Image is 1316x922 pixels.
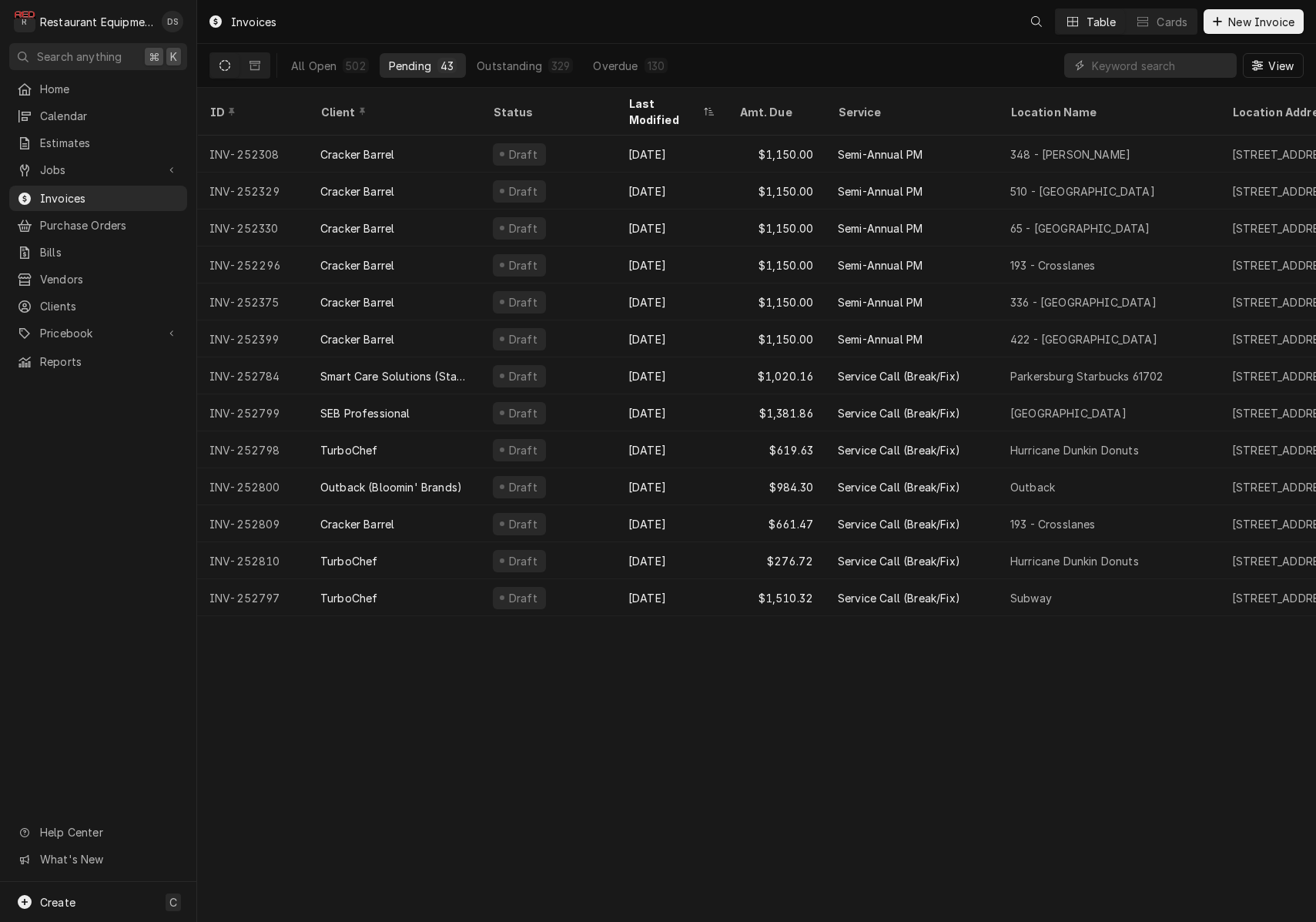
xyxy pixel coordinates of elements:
[727,136,825,173] div: $1,150.00
[616,320,727,357] div: [DATE]
[1010,442,1139,458] div: Hurricane Dunkin Donuts
[727,505,825,542] div: $661.47
[838,516,960,532] div: Service Call (Break/Fix)
[727,210,825,246] div: $1,150.00
[40,298,179,314] span: Clients
[9,157,187,183] a: Go to Jobs
[838,220,923,236] div: Semi-Annual PM
[1010,257,1096,273] div: 193 - Crosslanes
[1010,516,1096,532] div: 193 - Crosslanes
[320,257,394,273] div: Cracker Barrel
[838,104,983,120] div: Service
[162,11,183,32] div: Derek Stewart's Avatar
[507,294,540,310] div: Draft
[477,58,542,74] div: Outstanding
[838,257,923,273] div: Semi-Annual PM
[838,331,923,347] div: Semi-Annual PM
[507,442,540,458] div: Draft
[727,468,825,505] div: $984.30
[1010,553,1139,569] div: Hurricane Dunkin Donuts
[209,104,293,120] div: ID
[507,183,540,199] div: Draft
[507,146,540,163] div: Draft
[1087,14,1117,30] div: Table
[40,824,178,840] span: Help Center
[9,130,187,156] a: Estimates
[1243,53,1304,78] button: View
[1092,53,1229,78] input: Keyword search
[320,220,394,236] div: Cracker Barrel
[40,325,156,341] span: Pricebook
[40,354,179,370] span: Reports
[628,96,699,128] div: Last Modified
[616,394,727,431] div: [DATE]
[9,820,187,845] a: Go to Help Center
[320,479,462,495] div: Outback (Bloomin' Brands)
[9,213,187,238] a: Purchase Orders
[507,405,540,421] div: Draft
[197,394,308,431] div: INV-252799
[727,320,825,357] div: $1,150.00
[1010,479,1055,495] div: Outback
[1265,58,1297,74] span: View
[838,146,923,163] div: Semi-Annual PM
[616,173,727,210] div: [DATE]
[838,442,960,458] div: Service Call (Break/Fix)
[40,108,179,124] span: Calendar
[739,104,810,120] div: Amt. Due
[1010,405,1127,421] div: [GEOGRAPHIC_DATA]
[40,81,179,97] span: Home
[507,516,540,532] div: Draft
[197,173,308,210] div: INV-252329
[197,505,308,542] div: INV-252809
[320,183,394,199] div: Cracker Barrel
[197,579,308,616] div: INV-252797
[727,283,825,320] div: $1,150.00
[727,246,825,283] div: $1,150.00
[9,76,187,102] a: Home
[9,267,187,292] a: Vendors
[727,542,825,579] div: $276.72
[551,58,570,74] div: 329
[616,542,727,579] div: [DATE]
[162,11,183,32] div: DS
[197,468,308,505] div: INV-252800
[838,183,923,199] div: Semi-Annual PM
[9,43,187,70] button: Search anything⌘K
[320,331,394,347] div: Cracker Barrel
[197,246,308,283] div: INV-252296
[320,516,394,532] div: Cracker Barrel
[727,579,825,616] div: $1,510.32
[838,479,960,495] div: Service Call (Break/Fix)
[9,847,187,872] a: Go to What's New
[727,357,825,394] div: $1,020.16
[40,244,179,260] span: Bills
[197,210,308,246] div: INV-252330
[1010,294,1157,310] div: 336 - [GEOGRAPHIC_DATA]
[40,135,179,151] span: Estimates
[616,579,727,616] div: [DATE]
[616,431,727,468] div: [DATE]
[1225,14,1298,30] span: New Invoice
[616,210,727,246] div: [DATE]
[197,431,308,468] div: INV-252798
[1010,104,1204,120] div: Location Name
[320,442,377,458] div: TurboChef
[838,294,923,310] div: Semi-Annual PM
[616,136,727,173] div: [DATE]
[9,186,187,211] a: Invoices
[616,505,727,542] div: [DATE]
[727,394,825,431] div: $1,381.86
[40,217,179,233] span: Purchase Orders
[9,240,187,265] a: Bills
[14,11,35,32] div: Restaurant Equipment Diagnostics's Avatar
[507,331,540,347] div: Draft
[648,58,665,74] div: 130
[507,553,540,569] div: Draft
[616,468,727,505] div: [DATE]
[40,851,178,867] span: What's New
[320,405,410,421] div: SEB Professional
[507,368,540,384] div: Draft
[1010,368,1163,384] div: Parkersburg Starbucks 61702
[197,136,308,173] div: INV-252308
